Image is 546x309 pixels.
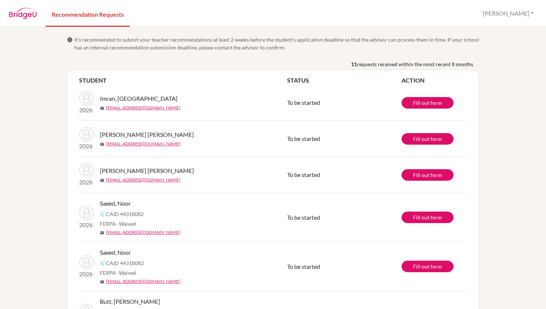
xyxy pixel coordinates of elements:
[402,212,454,223] a: Fill out form
[116,270,136,276] span: - Waived
[106,104,181,111] a: [EMAIL_ADDRESS][DOMAIN_NAME]
[287,263,320,270] span: To be started
[106,229,181,236] a: [EMAIL_ADDRESS][DOMAIN_NAME]
[79,142,94,151] p: 2026
[67,37,73,43] span: info
[100,280,104,284] span: mail
[287,135,320,142] span: To be started
[79,163,94,178] img: Malik, Nijah Fatima
[480,6,537,20] button: [PERSON_NAME]
[106,141,181,147] a: [EMAIL_ADDRESS][DOMAIN_NAME]
[79,270,94,279] p: 2026
[402,133,454,145] a: Fill out form
[106,278,181,285] a: [EMAIL_ADDRESS][DOMAIN_NAME]
[100,248,131,257] span: Saeed, Noor
[287,214,320,221] span: To be started
[100,106,104,110] span: mail
[106,210,144,218] span: CAID 44318082
[74,36,479,51] span: It’s recommended to submit your teacher recommendations at least 2 weeks before the student’s app...
[100,199,131,208] span: Saeed, Noor
[106,177,181,183] a: [EMAIL_ADDRESS][DOMAIN_NAME]
[79,127,94,142] img: Malik, Nijah Fatima
[79,76,287,85] th: STUDENT
[100,269,136,277] span: FERPA
[402,169,454,181] a: Fill out form
[79,106,94,115] p: 2026
[100,211,106,217] img: Common App logo
[79,178,94,187] p: 2026
[357,60,473,68] span: requests received within the most recent 8 months
[402,76,467,85] th: ACTION
[79,221,94,229] p: 2026
[402,261,454,272] a: Fill out form
[100,297,160,306] span: Butt, [PERSON_NAME]
[287,171,320,178] span: To be started
[116,221,136,227] span: - Waived
[79,206,94,221] img: Saeed, Noor
[79,91,94,106] img: Imran, Haniya
[100,166,194,175] span: [PERSON_NAME] [PERSON_NAME]
[287,99,320,106] span: To be started
[402,97,454,109] a: Fill out form
[100,231,104,235] span: mail
[351,60,357,68] b: 11
[9,8,37,19] img: BridgeU logo
[106,259,144,267] span: CAID 44318082
[100,94,178,103] span: Imran, [GEOGRAPHIC_DATA]
[287,76,402,85] th: STATUS
[79,255,94,270] img: Saeed, Noor
[46,1,130,27] a: Recommendation Requests
[100,220,136,228] span: FERPA
[100,130,194,139] span: [PERSON_NAME] [PERSON_NAME]
[100,260,106,266] img: Common App logo
[100,142,104,147] span: mail
[100,178,104,183] span: mail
